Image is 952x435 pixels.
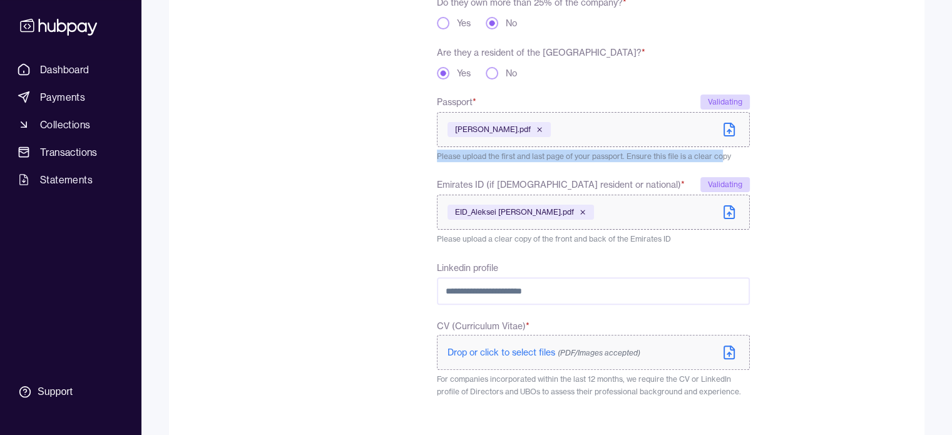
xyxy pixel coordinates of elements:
label: Are they a resident of the [GEOGRAPHIC_DATA]? [437,47,645,58]
span: Collections [40,117,90,132]
a: Payments [13,86,128,108]
div: Validating [700,95,750,110]
label: Yes [457,67,471,79]
span: Transactions [40,145,98,160]
span: Please upload a clear copy of the front and back of the Emirates ID [437,234,671,243]
label: Linkedin profile [437,262,498,274]
span: (PDF/Images accepted) [558,348,640,357]
div: Support [38,385,73,399]
span: Statements [40,172,93,187]
a: Transactions [13,141,128,163]
a: Support [13,379,128,405]
a: Statements [13,168,128,191]
span: Please upload the first and last page of your passport. Ensure this file is a clear copy [437,151,731,161]
span: CV (Curriculum Vitae) [437,320,530,332]
span: [PERSON_NAME].pdf [455,125,531,135]
span: Drop or click to select files [448,347,640,358]
a: Dashboard [13,58,128,81]
span: EID_Aleksei [PERSON_NAME].pdf [455,207,574,217]
a: Collections [13,113,128,136]
span: Emirates ID (if [DEMOGRAPHIC_DATA] resident or national) [437,177,685,192]
label: Yes [457,17,471,29]
span: Payments [40,90,85,105]
span: Passport [437,95,476,110]
span: For companies incorporated within the last 12 months, we require the CV or LinkedIn profile of Di... [437,374,741,396]
span: Dashboard [40,62,90,77]
div: Validating [700,177,750,192]
label: No [506,17,517,29]
label: No [506,67,517,79]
